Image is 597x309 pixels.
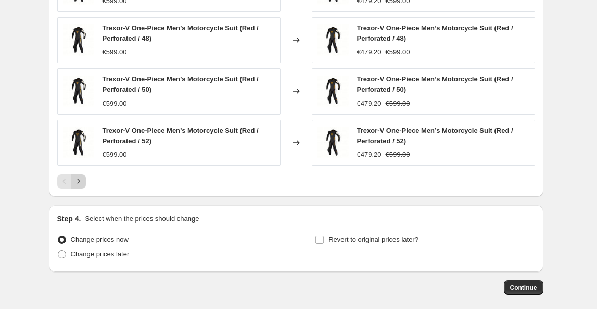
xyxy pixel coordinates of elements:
span: Trexor-V One-Piece Men’s Motorcycle Suit (Red / Perforated / 48) [103,24,259,42]
span: €599.00 [103,151,127,158]
img: MotorcycleLeathersuit-4-front-orange_80x.jpg [63,76,94,107]
img: MotorcycleLeathersuit-4-front-orange_80x.jpg [317,76,349,107]
img: MotorcycleLeathersuit-4-front-orange_80x.jpg [63,24,94,56]
button: Continue [504,280,543,295]
span: Trexor-V One-Piece Men’s Motorcycle Suit (Red / Perforated / 50) [357,75,513,93]
span: €599.00 [103,100,127,107]
span: Change prices later [71,250,130,258]
span: Continue [510,283,537,292]
span: €599.00 [386,100,410,107]
img: MotorcycleLeathersuit-4-front-orange_80x.jpg [63,127,94,158]
img: MotorcycleLeathersuit-4-front-orange_80x.jpg [317,127,349,158]
span: €599.00 [386,48,410,56]
span: Trexor-V One-Piece Men’s Motorcycle Suit (Red / Perforated / 50) [103,75,259,93]
span: Trexor-V One-Piece Men’s Motorcycle Suit (Red / Perforated / 52) [357,127,513,145]
span: Revert to original prices later? [328,236,418,243]
span: Change prices now [71,236,129,243]
span: €479.20 [357,48,382,56]
span: €599.00 [103,48,127,56]
span: Trexor-V One-Piece Men’s Motorcycle Suit (Red / Perforated / 48) [357,24,513,42]
button: Next [71,174,86,189]
p: Select when the prices should change [85,214,199,224]
span: €479.20 [357,100,382,107]
span: €599.00 [386,151,410,158]
img: MotorcycleLeathersuit-4-front-orange_80x.jpg [317,24,349,56]
span: €479.20 [357,151,382,158]
span: Trexor-V One-Piece Men’s Motorcycle Suit (Red / Perforated / 52) [103,127,259,145]
h2: Step 4. [57,214,81,224]
nav: Pagination [57,174,86,189]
